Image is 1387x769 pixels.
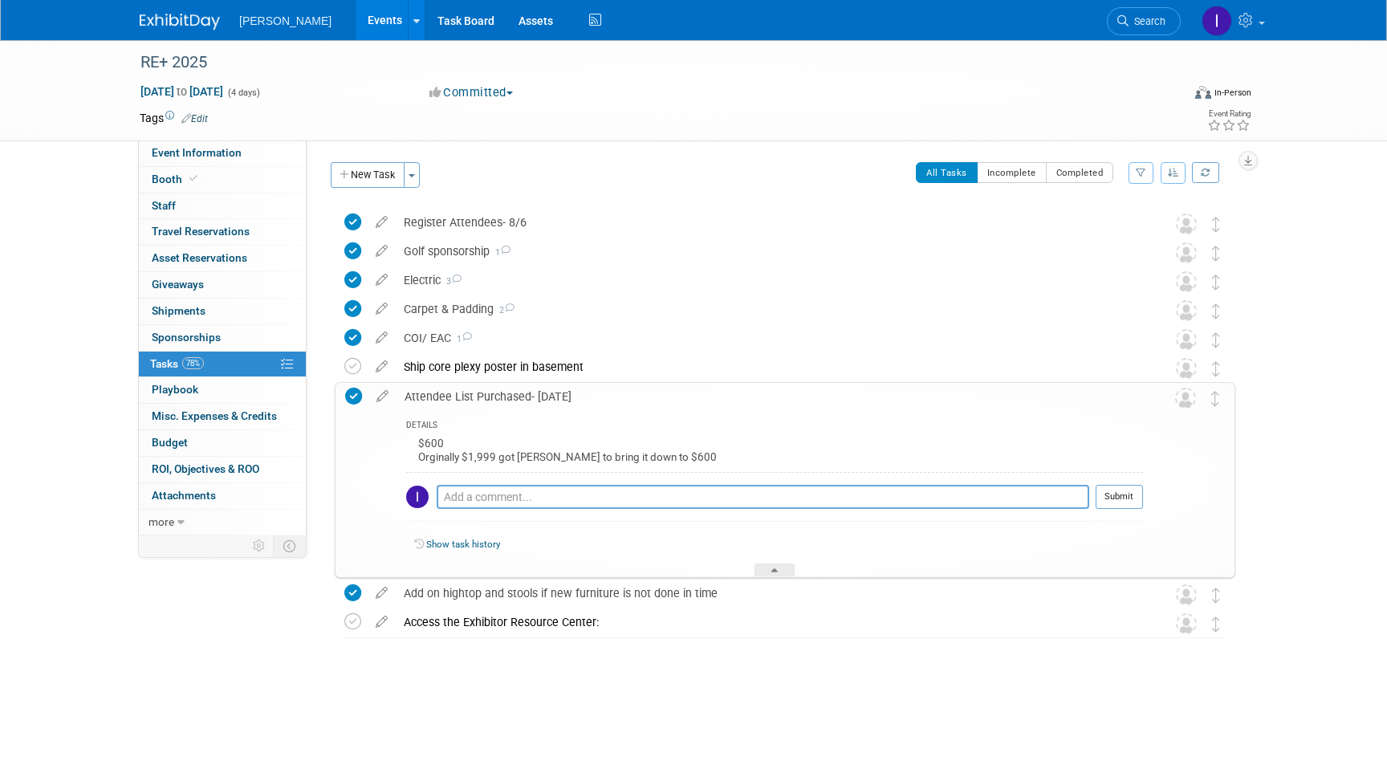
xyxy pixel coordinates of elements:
div: Register Attendees- 8/6 [396,209,1144,236]
div: Add on hightop and stools if new furniture is not done in time [396,580,1144,607]
a: Giveaways [139,272,306,298]
span: Staff [152,199,176,212]
i: Move task [1212,246,1220,261]
span: 3 [441,276,462,287]
span: [PERSON_NAME] [239,14,331,27]
a: Sponsorships [139,325,306,351]
a: Show task history [426,539,500,550]
div: Attendee List Purchased- [DATE] [397,383,1143,410]
div: $600 Orginally $1,999 got [PERSON_NAME] to bring it down to $600 [406,433,1143,471]
button: Completed [1046,162,1114,183]
span: Booth [152,173,201,185]
div: Electric [396,267,1144,294]
span: Travel Reservations [152,225,250,238]
span: more [148,515,174,528]
a: edit [368,302,396,316]
a: ROI, Objectives & ROO [139,457,306,482]
a: edit [368,615,396,629]
img: Unassigned [1176,214,1197,234]
a: Attachments [139,483,306,509]
a: edit [368,244,396,258]
i: Booth reservation complete [189,174,197,183]
div: COI/ EAC [396,324,1144,352]
button: Incomplete [977,162,1047,183]
a: Misc. Expenses & Credits [139,404,306,429]
div: In-Person [1214,87,1251,99]
i: Move task [1212,588,1220,603]
img: Unassigned [1176,271,1197,292]
img: Unassigned [1176,613,1197,634]
div: Golf sponsorship [396,238,1144,265]
span: Tasks [150,357,204,370]
a: Edit [181,113,208,124]
div: Access the Exhibitor Resource Center: [396,608,1144,636]
span: (4 days) [226,87,260,98]
div: RE+ 2025 [135,48,1157,77]
a: Search [1107,7,1181,35]
button: New Task [331,162,405,188]
div: Ship core plexy poster in basement [396,353,1144,380]
a: Booth [139,167,306,193]
div: Event Format [1086,83,1251,108]
i: Move task [1212,303,1220,319]
i: Move task [1211,391,1219,406]
img: Unassigned [1176,300,1197,321]
img: Unassigned [1176,329,1197,350]
span: Misc. Expenses & Credits [152,409,277,422]
img: Unassigned [1176,358,1197,379]
span: to [174,85,189,98]
span: Search [1129,15,1165,27]
span: Attachments [152,489,216,502]
span: [DATE] [DATE] [140,84,224,99]
button: All Tasks [916,162,978,183]
span: 78% [182,357,204,369]
a: Asset Reservations [139,246,306,271]
i: Move task [1212,275,1220,290]
td: Personalize Event Tab Strip [246,535,274,556]
i: Move task [1212,361,1220,376]
td: Tags [140,110,208,126]
span: 2 [494,305,515,315]
img: Unassigned [1175,388,1196,409]
span: Asset Reservations [152,251,247,264]
i: Move task [1212,332,1220,348]
a: Event Information [139,140,306,166]
a: edit [368,331,396,345]
a: edit [368,273,396,287]
img: Format-Inperson.png [1195,86,1211,99]
img: Isabella DeJulia [406,486,429,508]
div: Event Rating [1207,110,1251,118]
a: Playbook [139,377,306,403]
i: Move task [1212,616,1220,632]
button: Committed [424,84,519,101]
span: 1 [490,247,510,258]
a: edit [368,389,397,404]
a: Shipments [139,299,306,324]
span: ROI, Objectives & ROO [152,462,259,475]
a: edit [368,586,396,600]
a: edit [368,215,396,230]
div: Carpet & Padding [396,295,1144,323]
img: ExhibitDay [140,14,220,30]
span: Event Information [152,146,242,159]
span: Playbook [152,383,198,396]
a: edit [368,360,396,374]
a: Staff [139,193,306,219]
span: Giveaways [152,278,204,291]
i: Move task [1212,217,1220,232]
span: Sponsorships [152,331,221,344]
a: more [139,510,306,535]
img: Unassigned [1176,242,1197,263]
span: Budget [152,436,188,449]
a: Travel Reservations [139,219,306,245]
button: Submit [1096,485,1143,509]
a: Refresh [1192,162,1219,183]
td: Toggle Event Tabs [274,535,307,556]
img: Unassigned [1176,584,1197,605]
span: 1 [451,334,472,344]
span: Shipments [152,304,205,317]
div: DETAILS [406,420,1143,433]
a: Budget [139,430,306,456]
img: Isabella DeJulia [1202,6,1232,36]
a: Tasks78% [139,352,306,377]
